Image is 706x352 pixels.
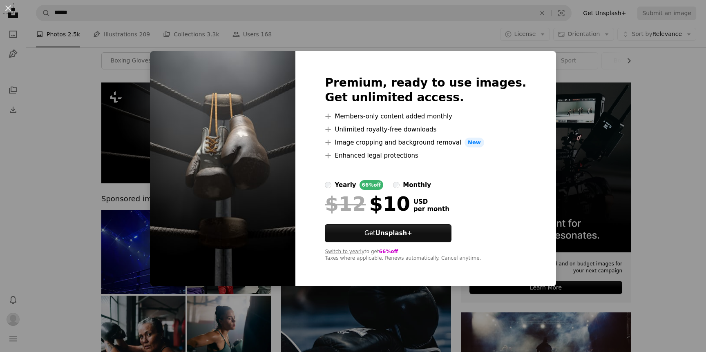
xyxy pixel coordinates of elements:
[325,224,451,242] a: GetUnsplash+
[335,180,356,190] div: yearly
[403,180,431,190] div: monthly
[375,229,412,237] strong: Unsplash+
[379,249,398,254] span: 66% off
[325,76,526,105] h2: Premium, ready to use images. Get unlimited access.
[413,205,449,213] span: per month
[150,51,295,286] img: premium_photo-1681400614910-2e80fa375521
[325,151,526,160] li: Enhanced legal protections
[325,249,526,262] div: to get Taxes where applicable. Renews automatically. Cancel anytime.
[325,193,366,214] span: $12
[360,180,384,190] div: 66% off
[325,125,526,134] li: Unlimited royalty-free downloads
[325,182,331,188] input: yearly66%off
[325,111,526,121] li: Members-only content added monthly
[393,182,400,188] input: monthly
[325,138,526,147] li: Image cropping and background removal
[325,193,410,214] div: $10
[325,249,364,255] button: Switch to yearly
[465,138,484,147] span: New
[413,198,449,205] span: USD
